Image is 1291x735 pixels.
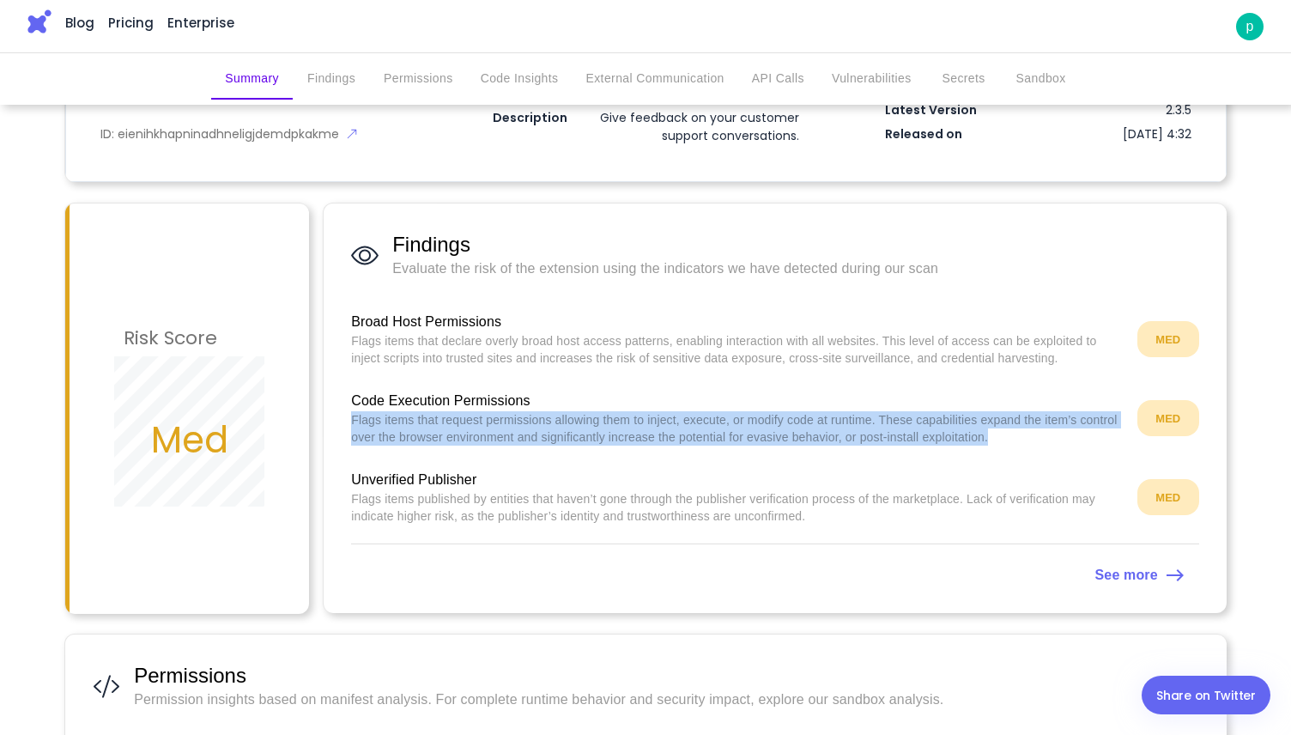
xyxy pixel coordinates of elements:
button: External Communication [572,58,737,100]
p: p [1246,16,1253,37]
span: Permission insights based on manifest analysis. For complete runtime behavior and security impact... [134,689,1199,710]
span: Broad Host Permissions [351,312,1124,332]
span: Unverified Publisher [351,470,1124,490]
div: secondary tabs example [211,58,1079,100]
button: API Calls [738,58,818,100]
button: Vulnerabilities [818,58,925,100]
a: Share on Twitter [1142,676,1270,714]
div: Latest Version [885,101,1039,119]
button: Sandbox [1003,58,1080,100]
p: Flags items published by entities that haven’t gone through the publisher verification process of... [351,490,1124,525]
h2: Med [151,413,228,467]
button: Secrets [925,58,1003,100]
button: Summary [211,58,293,100]
strong: MED [1155,333,1180,346]
strong: MED [1155,412,1180,425]
div: Released on [885,125,1123,143]
img: Findings [351,241,379,270]
strong: See more [1095,568,1158,582]
button: Permissions [370,58,467,100]
div: [DATE] 4:32 [1123,125,1191,143]
a: See more [351,558,1199,586]
span: Permissions [134,662,1199,689]
div: Share on Twitter [1156,685,1256,706]
h3: Risk Score [124,320,218,356]
div: Description [493,109,573,127]
span: Findings [392,231,1199,258]
div: Give feedback on your customer support conversations. [573,109,799,145]
span: Code Execution Permissions [351,391,1124,411]
p: Flags items that declare overly broad host access patterns, enabling interaction with all website... [351,332,1124,367]
p: Flags items that request permissions allowing them to inject, execute, or modify code at runtime.... [351,411,1124,446]
a: p [1236,13,1264,40]
div: 2.3.5 [1039,101,1192,119]
div: ID: eienihkhapninadhneligjdemdpkakme [100,125,407,143]
button: Code Insights [467,58,573,100]
button: Findings [293,58,370,100]
strong: MED [1155,491,1180,504]
span: Evaluate the risk of the extension using the indicators we have detected during our scan [392,258,1199,279]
